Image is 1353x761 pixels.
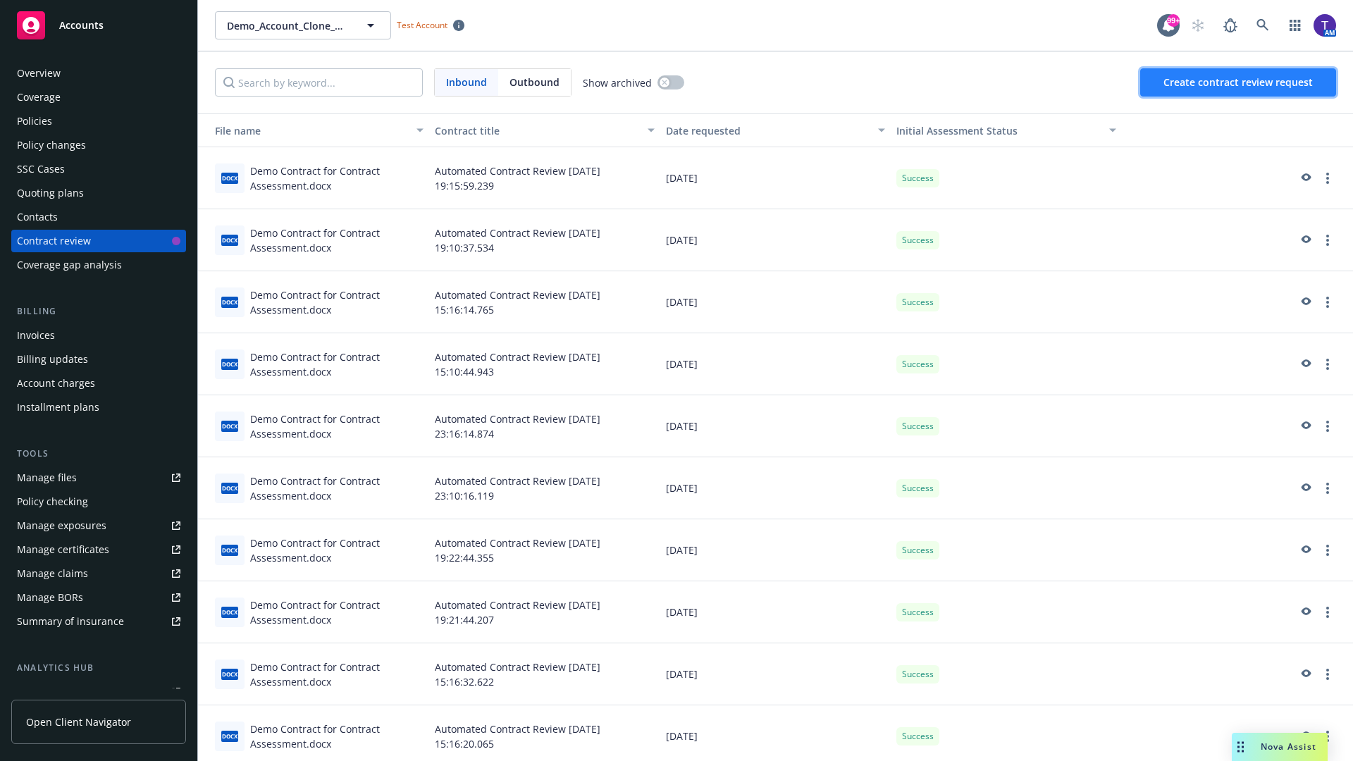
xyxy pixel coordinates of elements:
a: preview [1297,728,1314,745]
span: docx [221,545,238,555]
a: more [1319,666,1336,683]
span: Success [902,172,934,185]
a: Quoting plans [11,182,186,204]
a: more [1319,294,1336,311]
div: [DATE] [660,333,891,395]
button: Nova Assist [1232,733,1328,761]
div: Demo Contract for Contract Assessment.docx [250,598,424,627]
div: Contract review [17,230,91,252]
a: Billing updates [11,348,186,371]
span: docx [221,359,238,369]
a: Manage exposures [11,514,186,537]
a: Start snowing [1184,11,1212,39]
a: more [1319,604,1336,621]
a: more [1319,170,1336,187]
div: Manage exposures [17,514,106,537]
span: Accounts [59,20,104,31]
a: more [1319,418,1336,435]
div: Contract title [435,123,639,138]
button: Create contract review request [1140,68,1336,97]
div: Manage BORs [17,586,83,609]
div: Automated Contract Review [DATE] 23:10:16.119 [429,457,660,519]
span: Success [902,420,934,433]
span: Open Client Navigator [26,714,131,729]
div: Loss summary generator [17,681,134,703]
div: Automated Contract Review [DATE] 19:21:44.207 [429,581,660,643]
div: Manage certificates [17,538,109,561]
a: Coverage gap analysis [11,254,186,276]
div: [DATE] [660,457,891,519]
a: preview [1297,542,1314,559]
div: Automated Contract Review [DATE] 19:10:37.534 [429,209,660,271]
div: Billing updates [17,348,88,371]
span: docx [221,173,238,183]
a: Contract review [11,230,186,252]
div: Contacts [17,206,58,228]
a: Invoices [11,324,186,347]
a: more [1319,542,1336,559]
img: photo [1314,14,1336,37]
span: docx [221,731,238,741]
a: preview [1297,170,1314,187]
span: Test Account [391,18,470,32]
div: Overview [17,62,61,85]
a: Accounts [11,6,186,45]
div: Manage claims [17,562,88,585]
a: preview [1297,232,1314,249]
span: Initial Assessment Status [896,124,1018,137]
span: Success [902,482,934,495]
div: Date requested [666,123,870,138]
div: Account charges [17,372,95,395]
a: Account charges [11,372,186,395]
div: Summary of insurance [17,610,124,633]
a: Manage files [11,466,186,489]
div: Automated Contract Review [DATE] 23:16:14.874 [429,395,660,457]
a: Summary of insurance [11,610,186,633]
span: Success [902,606,934,619]
div: 99+ [1167,14,1180,27]
div: Demo Contract for Contract Assessment.docx [250,722,424,751]
div: Automated Contract Review [DATE] 15:16:32.622 [429,643,660,705]
div: Policies [17,110,52,132]
div: Coverage gap analysis [17,254,122,276]
div: Demo Contract for Contract Assessment.docx [250,349,424,379]
span: docx [221,483,238,493]
span: docx [221,669,238,679]
div: SSC Cases [17,158,65,180]
input: Search by keyword... [215,68,423,97]
span: Success [902,730,934,743]
div: Policy checking [17,490,88,513]
a: Manage BORs [11,586,186,609]
div: Installment plans [17,396,99,419]
span: Demo_Account_Clone_QA_CR_Tests_Demo [227,18,349,33]
div: Automated Contract Review [DATE] 19:15:59.239 [429,147,660,209]
span: Success [902,544,934,557]
span: Test Account [397,19,447,31]
div: Toggle SortBy [896,123,1101,138]
a: more [1319,728,1336,745]
div: [DATE] [660,209,891,271]
span: docx [221,421,238,431]
a: preview [1297,356,1314,373]
span: Create contract review request [1163,75,1313,89]
div: Demo Contract for Contract Assessment.docx [250,660,424,689]
a: preview [1297,294,1314,311]
div: Automated Contract Review [DATE] 15:10:44.943 [429,333,660,395]
span: Success [902,234,934,247]
span: Success [902,296,934,309]
span: docx [221,235,238,245]
button: Date requested [660,113,891,147]
span: Inbound [446,75,487,89]
a: more [1319,356,1336,373]
span: docx [221,297,238,307]
div: Billing [11,304,186,318]
div: [DATE] [660,519,891,581]
div: [DATE] [660,581,891,643]
a: Policy changes [11,134,186,156]
a: Report a Bug [1216,11,1244,39]
div: [DATE] [660,395,891,457]
a: preview [1297,666,1314,683]
span: Success [902,358,934,371]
